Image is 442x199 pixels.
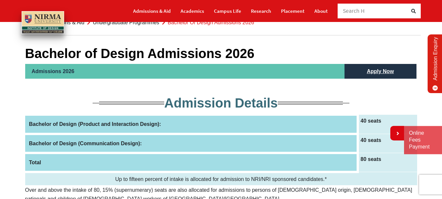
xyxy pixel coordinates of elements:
td: 40 seats [358,115,417,134]
a: Campus Life [214,5,241,17]
td: 80 seats [358,153,417,172]
img: main_logo [22,11,64,34]
a: Undergraduate Programmes [93,20,159,25]
th: Total [25,153,358,172]
th: Bachelor of Design (Communication Design): [25,134,358,153]
td: 40 seats [358,134,417,153]
h1: Bachelor of Design Admissions 2026 [25,46,417,61]
nav: breadcrumb [22,10,421,35]
span: Search H [343,7,365,14]
th: Bachelor of Design (Product and Interaction Design): [25,115,358,134]
a: Placement [281,5,305,17]
a: Admissions & Aid [133,5,171,17]
a: Admissions & Aid [44,20,84,25]
a: Research [251,5,271,17]
td: Up to fifteen percent of intake is allocated for admission to NRI/NRI sponsored candidates. [25,172,417,185]
span: Bachelor of Design Admissions 2026 [168,20,254,25]
span: Admission Details [164,96,278,110]
a: Online Fees Payment [409,130,437,150]
a: Academics [181,5,204,17]
h2: Admissions 2026 [25,64,345,79]
a: About [314,5,328,17]
a: Apply Now [360,64,400,79]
